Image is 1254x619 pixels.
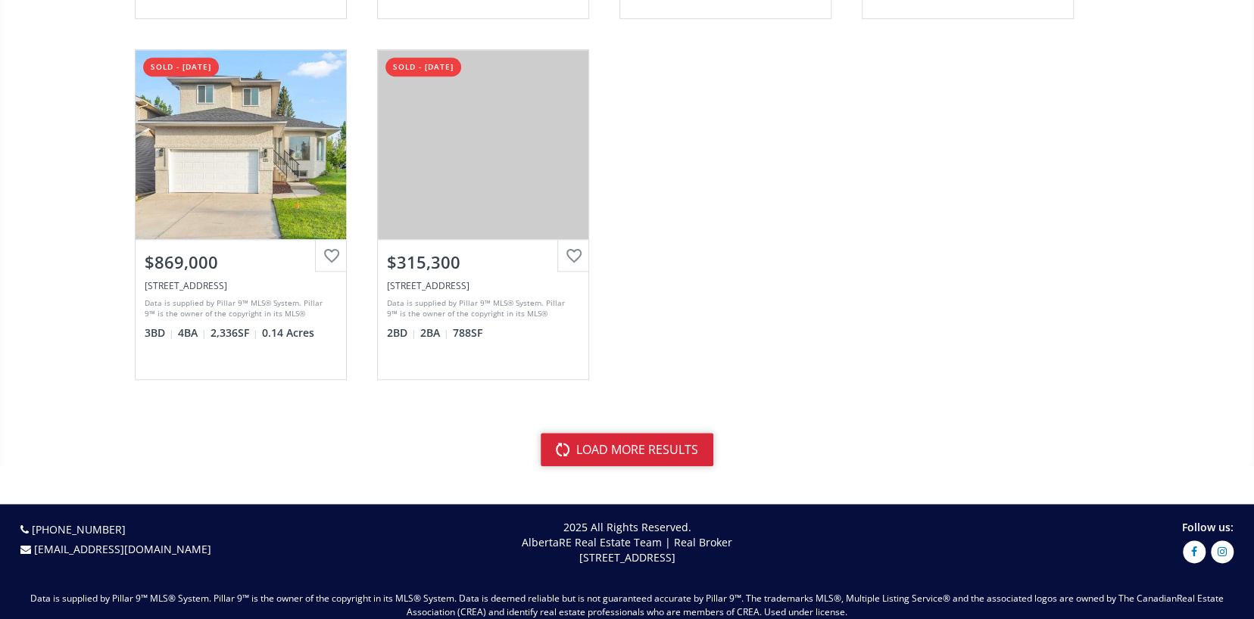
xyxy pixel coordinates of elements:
button: load more results [541,433,713,466]
span: 4 BA [178,325,207,341]
a: [EMAIL_ADDRESS][DOMAIN_NAME] [34,542,211,556]
span: 2 BA [420,325,449,341]
div: $315,300 [387,250,579,274]
a: sold - [DATE]$869,000[STREET_ADDRESS]Data is supplied by Pillar 9™ MLS® System. Pillar 9™ is the ... [120,34,362,394]
span: Follow us: [1182,520,1234,534]
span: [STREET_ADDRESS] [579,550,675,565]
div: 135 Sandringham Road NW, Calgary, AB T3K 3Y5 [145,279,337,292]
span: 0.14 Acres [262,325,314,341]
span: 788 SF [453,325,482,341]
span: 3 BD [145,325,174,341]
a: [PHONE_NUMBER] [32,522,126,537]
a: sold - [DATE]$315,300[STREET_ADDRESS]Data is supplied by Pillar 9™ MLS® System. Pillar 9™ is the ... [362,34,604,394]
span: Data is supplied by Pillar 9™ MLS® System. Pillar 9™ is the owner of the copyright in its MLS® Sy... [30,592,1177,605]
div: $869,000 [145,250,337,274]
div: 24 Sage Hill Terrace NW #101, Calgary, AB T3R 0W5 [387,279,579,292]
span: Real Estate Association (CREA) and identify real estate professionals who are members of CREA. Us... [407,592,1224,618]
span: 2 BD [387,325,416,341]
span: 2,336 SF [211,325,258,341]
p: 2025 All Rights Reserved. AlbertaRE Real Estate Team | Real Broker [326,520,928,565]
div: Data is supplied by Pillar 9™ MLS® System. Pillar 9™ is the owner of the copyright in its MLS® Sy... [387,297,576,320]
div: Data is supplied by Pillar 9™ MLS® System. Pillar 9™ is the owner of the copyright in its MLS® Sy... [145,297,333,320]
